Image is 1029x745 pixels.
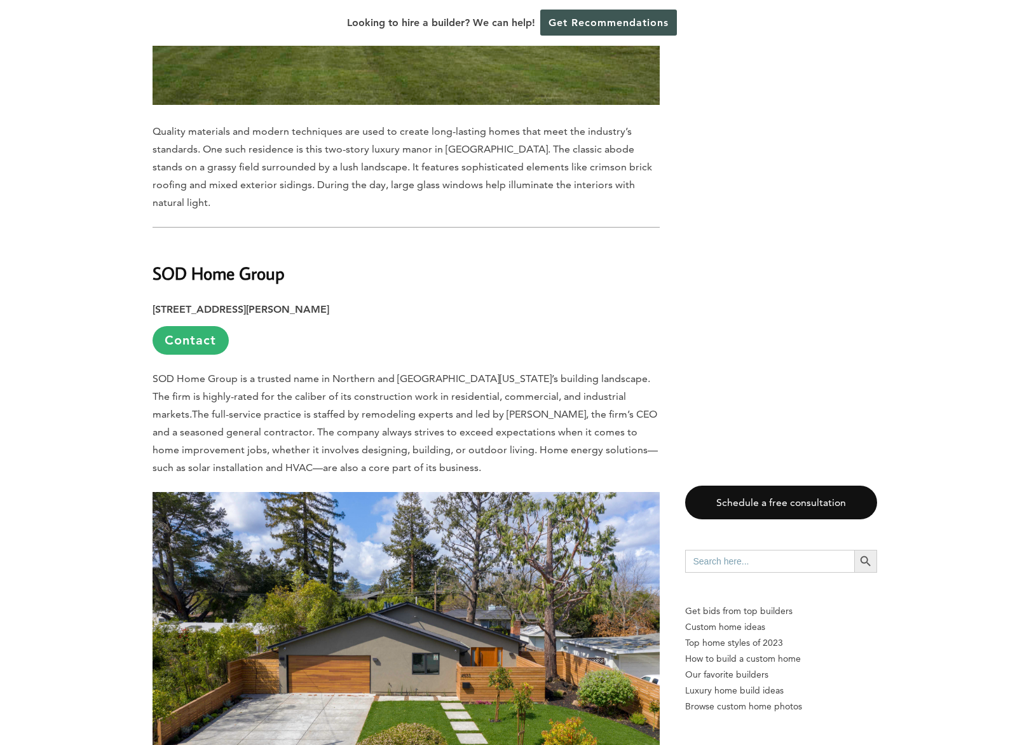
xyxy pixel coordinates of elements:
a: Schedule a free consultation [685,486,877,519]
a: Browse custom home photos [685,699,877,714]
input: Search here... [685,550,854,573]
a: Get Recommendations [540,10,677,36]
a: Our favorite builders [685,667,877,683]
a: Luxury home build ideas [685,683,877,699]
svg: Search [859,554,873,568]
span: SOD Home Group is a trusted name in Northern and [GEOGRAPHIC_DATA][US_STATE]’s building landscape... [153,372,650,420]
a: Custom home ideas [685,619,877,635]
b: SOD Home Group [153,262,285,284]
p: Get bids from top builders [685,603,877,619]
strong: [STREET_ADDRESS][PERSON_NAME] [153,303,329,315]
span: The full-service practice is staffed by remodeling experts and led by [PERSON_NAME], the firm’s C... [153,408,658,474]
a: How to build a custom home [685,651,877,667]
a: Contact [153,326,229,355]
a: Top home styles of 2023 [685,635,877,651]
